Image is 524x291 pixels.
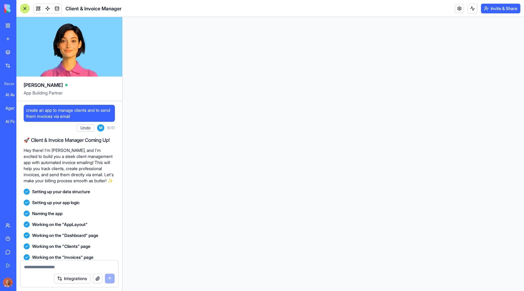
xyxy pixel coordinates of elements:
button: Invite & Share [481,4,520,13]
span: Recent [2,81,15,86]
span: App Building Partner [24,90,115,101]
span: Working on the "Dashboard" page [32,232,98,238]
a: AI Avatar Generator Studio [2,89,26,101]
span: Working on the "Clients" page [32,243,90,249]
div: AI Avatar Generator Studio [5,92,22,98]
p: Hey there! I'm [PERSON_NAME], and I'm excited to build you a sleek client management app with aut... [24,147,115,184]
div: AI Persona Generator [5,118,22,125]
span: M [97,124,104,132]
img: logo [4,4,42,13]
span: Setting up your app logic [32,200,80,206]
span: [PERSON_NAME] [24,81,63,89]
button: Undo [76,124,95,132]
div: Agent Studio [5,105,22,111]
span: Client & Invoice Manager [65,5,122,12]
a: Agent Studio [2,102,26,114]
span: create an app to manage clients and to send them invoices via email [26,107,113,119]
span: Setting up your data structure [32,189,90,195]
span: 16:51 [107,125,115,130]
span: Working on the "Invoices" page [32,254,93,260]
h2: 🚀 Client & Invoice Manager Coming Up! [24,136,115,144]
span: Naming the app [32,211,62,217]
img: Marina_gj5dtt.jpg [3,278,13,287]
button: Integrations [54,274,90,283]
a: AI Persona Generator [2,115,26,128]
span: Working on the "AppLayout" [32,221,88,228]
